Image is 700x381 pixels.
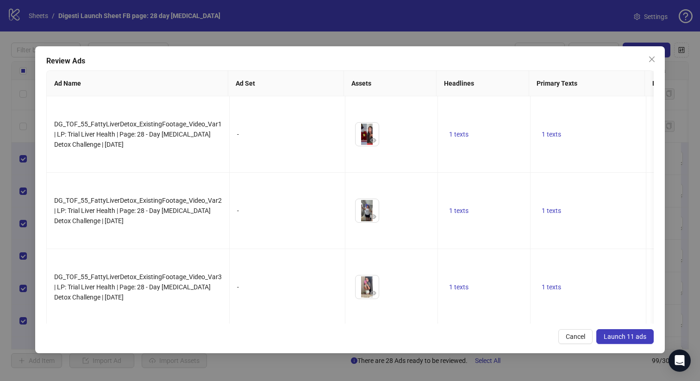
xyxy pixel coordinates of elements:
span: 1 texts [449,283,469,291]
div: Open Intercom Messenger [669,350,691,372]
button: Cancel [558,329,593,344]
img: Asset 1 [356,275,379,299]
span: DG_TOF_55_FattyLiverDetox_ExistingFootage_Video_Var2 | LP: Trial Liver Health | Page: 28 - Day [M... [54,197,222,225]
span: - [654,207,656,214]
div: Review Ads [46,56,654,67]
span: close [648,56,656,63]
span: 1 texts [542,207,561,214]
span: eye [370,290,376,296]
button: Launch 11 ads [596,329,654,344]
div: - [237,206,337,216]
span: eye [370,213,376,220]
span: 1 texts [449,207,469,214]
span: DG_TOF_55_FattyLiverDetox_ExistingFootage_Video_Var1 | LP: Trial Liver Health | Page: 28 - Day [M... [54,120,222,148]
th: Ad Set [228,71,344,96]
button: 1 texts [445,205,472,216]
th: Headlines [437,71,529,96]
div: - [237,282,337,292]
button: 1 texts [538,281,565,293]
button: Close [644,52,659,67]
button: Preview [368,135,379,146]
div: - [237,129,337,139]
button: Preview [368,287,379,299]
span: Launch 11 ads [604,333,646,340]
button: 1 texts [538,129,565,140]
img: Asset 1 [356,123,379,146]
button: 1 texts [445,281,472,293]
th: Ad Name [47,71,228,96]
span: - [654,283,656,291]
th: Assets [344,71,437,96]
span: 1 texts [449,131,469,138]
span: DG_TOF_55_FattyLiverDetox_ExistingFootage_Video_Var3 | LP: Trial Liver Health | Page: 28 - Day [M... [54,273,222,301]
span: 1 texts [542,283,561,291]
button: Preview [368,211,379,222]
span: - [654,131,656,138]
button: 1 texts [538,205,565,216]
span: eye [370,137,376,144]
span: Cancel [566,333,585,340]
button: 1 texts [445,129,472,140]
th: Primary Texts [529,71,645,96]
img: Asset 1 [356,199,379,222]
span: 1 texts [542,131,561,138]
